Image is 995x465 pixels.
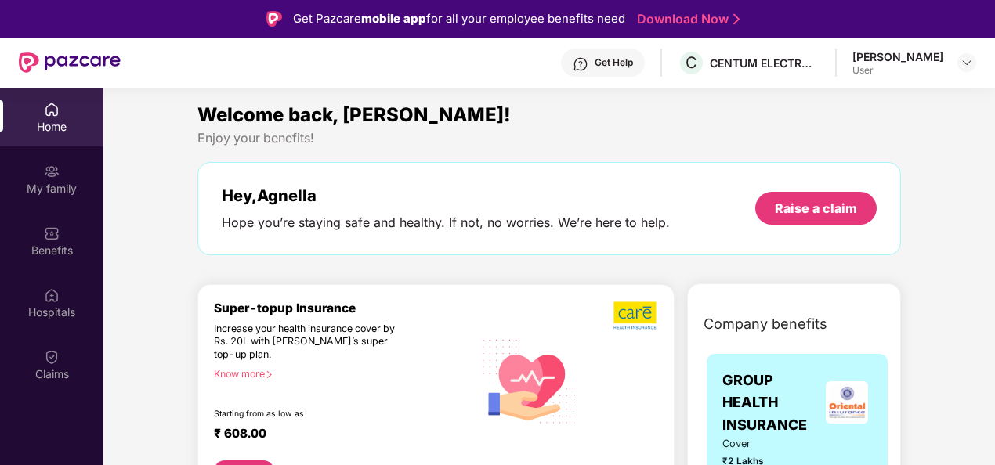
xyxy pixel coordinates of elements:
img: svg+xml;base64,PHN2ZyBpZD0iQ2xhaW0iIHhtbG5zPSJodHRwOi8vd3d3LnczLm9yZy8yMDAwL3N2ZyIgd2lkdGg9IjIwIi... [44,349,60,365]
div: [PERSON_NAME] [852,49,943,64]
div: Starting from as low as [214,409,407,420]
img: svg+xml;base64,PHN2ZyB4bWxucz0iaHR0cDovL3d3dy53My5vcmcvMjAwMC9zdmciIHhtbG5zOnhsaW5rPSJodHRwOi8vd3... [473,324,584,437]
strong: mobile app [361,11,426,26]
div: Raise a claim [775,200,857,217]
img: svg+xml;base64,PHN2ZyBpZD0iRHJvcGRvd24tMzJ4MzIiIHhtbG5zPSJodHRwOi8vd3d3LnczLm9yZy8yMDAwL3N2ZyIgd2... [961,56,973,69]
span: GROUP HEALTH INSURANCE [722,369,821,436]
img: svg+xml;base64,PHN2ZyBpZD0iQmVuZWZpdHMiIHhtbG5zPSJodHRwOi8vd3d3LnczLm9yZy8yMDAwL3N2ZyIgd2lkdGg9Ij... [44,225,60,241]
div: CENTUM ELECTRONICS LIMITED [710,56,820,70]
div: Hope you’re staying safe and healthy. If not, no worries. We’re here to help. [222,214,670,231]
a: Download Now [637,11,735,27]
div: ₹ 608.00 [214,426,458,445]
img: insurerLogo [826,381,868,424]
span: Welcome back, [PERSON_NAME]! [197,103,511,126]
img: New Pazcare Logo [19,52,121,73]
div: Enjoy your benefits! [197,130,901,146]
div: Hey, Agnella [222,186,670,205]
img: svg+xml;base64,PHN2ZyBpZD0iSGVscC0zMngzMiIgeG1sbnM9Imh0dHA6Ly93d3cudzMub3JnLzIwMDAvc3ZnIiB3aWR0aD... [573,56,588,72]
img: svg+xml;base64,PHN2ZyBpZD0iSG9zcGl0YWxzIiB4bWxucz0iaHR0cDovL3d3dy53My5vcmcvMjAwMC9zdmciIHdpZHRoPS... [44,287,60,303]
img: Stroke [733,11,740,27]
div: Super-topup Insurance [214,301,473,315]
img: Logo [266,11,282,27]
div: Increase your health insurance cover by Rs. 20L with [PERSON_NAME]’s super top-up plan. [214,323,406,362]
div: User [852,64,943,77]
div: Know more [214,368,464,379]
img: b5dec4f62d2307b9de63beb79f102df3.png [613,301,658,330]
span: Cover [722,436,778,452]
span: C [686,53,697,72]
img: svg+xml;base64,PHN2ZyBpZD0iSG9tZSIgeG1sbnM9Imh0dHA6Ly93d3cudzMub3JnLzIwMDAvc3ZnIiB3aWR0aD0iMjAiIG... [44,102,60,117]
span: Company benefits [704,313,827,335]
div: Get Help [595,56,633,69]
div: Get Pazcare for all your employee benefits need [293,9,625,28]
img: svg+xml;base64,PHN2ZyB3aWR0aD0iMjAiIGhlaWdodD0iMjAiIHZpZXdCb3g9IjAgMCAyMCAyMCIgZmlsbD0ibm9uZSIgeG... [44,164,60,179]
span: right [265,370,273,379]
